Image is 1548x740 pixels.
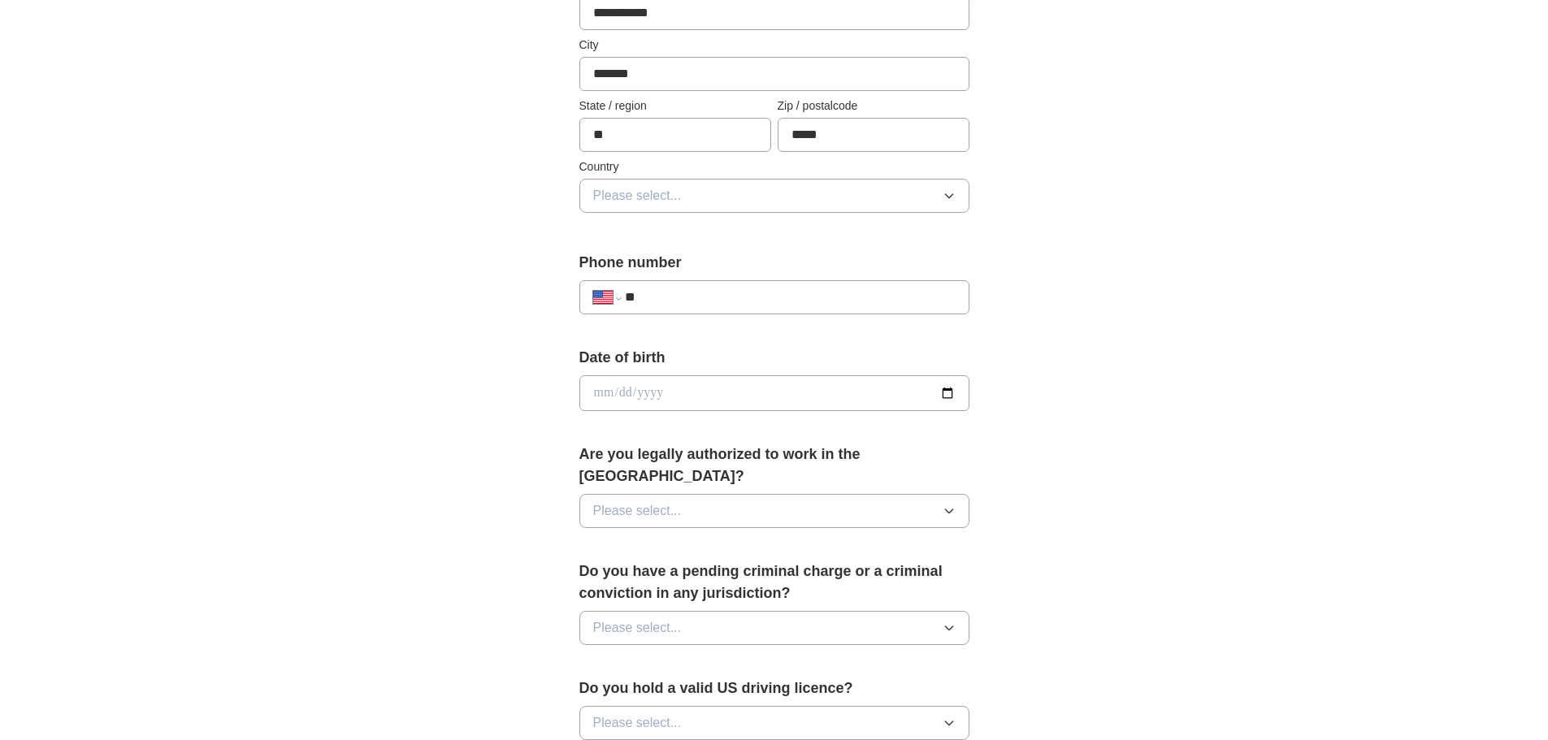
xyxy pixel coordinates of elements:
button: Please select... [579,706,969,740]
label: Are you legally authorized to work in the [GEOGRAPHIC_DATA]? [579,444,969,487]
label: State / region [579,97,771,115]
span: Please select... [593,186,682,206]
span: Please select... [593,501,682,521]
span: Please select... [593,713,682,733]
label: City [579,37,969,54]
button: Please select... [579,179,969,213]
label: Do you have a pending criminal charge or a criminal conviction in any jurisdiction? [579,560,969,604]
label: Date of birth [579,347,969,369]
label: Do you hold a valid US driving licence? [579,677,969,699]
label: Phone number [579,252,969,274]
span: Please select... [593,618,682,638]
button: Please select... [579,494,969,528]
label: Zip / postalcode [778,97,969,115]
button: Please select... [579,611,969,645]
label: Country [579,158,969,175]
